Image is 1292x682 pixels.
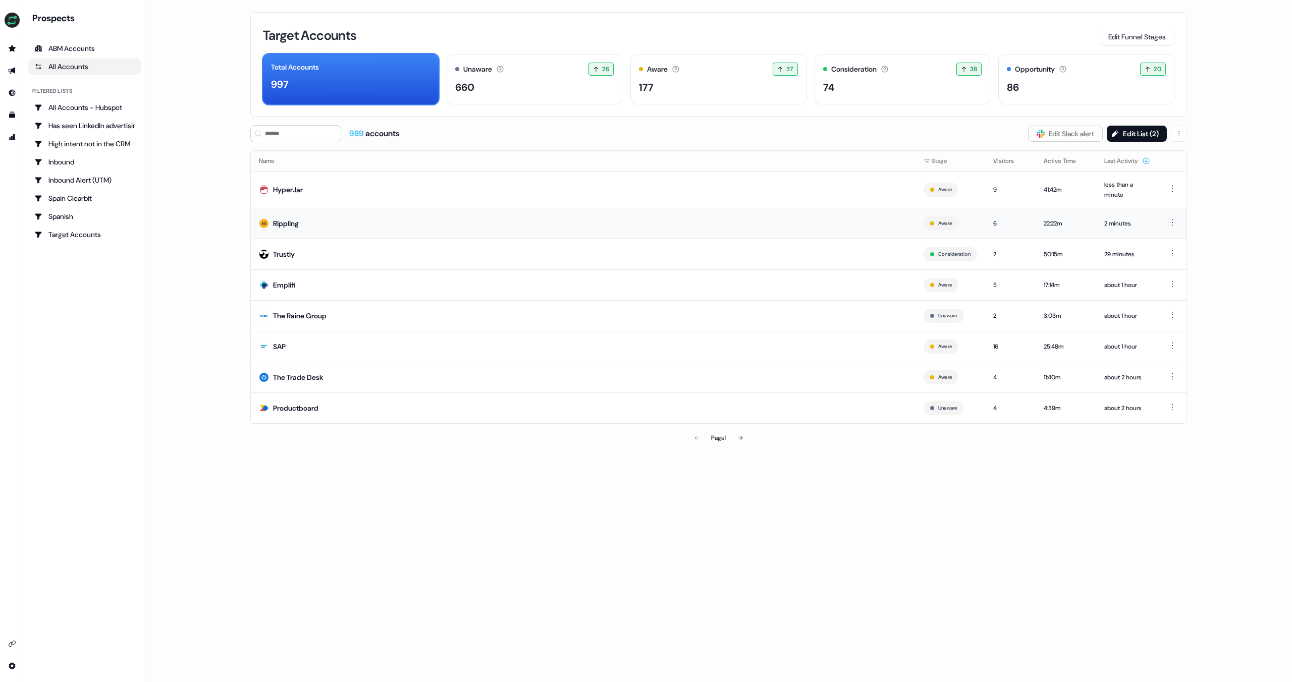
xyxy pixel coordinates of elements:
[938,311,957,320] button: Unaware
[938,185,952,194] button: Aware
[4,63,20,79] a: Go to outbound experience
[938,404,957,413] button: Unaware
[28,226,141,243] a: Go to Target Accounts
[263,29,356,42] h3: Target Accounts
[823,80,835,95] div: 74
[271,62,319,73] div: Total Accounts
[993,403,1028,413] div: 4
[28,172,141,188] a: Go to Inbound Alert (UTM)
[1044,280,1088,290] div: 17:14m
[32,12,141,24] div: Prospects
[786,64,793,74] span: 37
[1154,64,1161,74] span: 20
[938,342,952,351] button: Aware
[349,128,365,139] span: 989
[1104,152,1150,170] button: Last Activity
[28,208,141,224] a: Go to Spanish
[602,64,609,74] span: 26
[28,118,141,134] a: Go to Has seen LinkedIn advertising ✅
[993,280,1028,290] div: 5
[34,211,135,221] div: Spanish
[1044,152,1088,170] button: Active Time
[831,64,877,75] div: Consideration
[1104,342,1150,352] div: about 1 hour
[28,154,141,170] a: Go to Inbound
[463,64,492,75] div: Unaware
[273,311,327,321] div: The Raine Group
[924,156,977,166] div: Stage
[273,218,299,229] div: Rippling
[273,249,295,259] div: Trustly
[993,342,1028,352] div: 16
[993,372,1028,382] div: 4
[34,139,135,149] div: High intent not in the CRM
[1044,403,1088,413] div: 4:39m
[32,87,72,95] div: Filtered lists
[4,107,20,123] a: Go to templates
[349,128,400,139] div: accounts
[1104,311,1150,321] div: about 1 hour
[1107,126,1167,142] button: Edit List (2)
[970,64,978,74] span: 38
[34,102,135,112] div: All Accounts - Hubspot
[1044,342,1088,352] div: 25:48m
[4,129,20,145] a: Go to attribution
[1044,185,1088,195] div: 41:42m
[34,121,135,131] div: Has seen LinkedIn advertising ✅
[993,311,1028,321] div: 2
[1007,80,1019,95] div: 86
[639,80,654,95] div: 177
[1104,372,1150,382] div: about 2 hours
[28,59,141,75] a: All accounts
[711,433,726,443] div: Page 1
[34,175,135,185] div: Inbound Alert (UTM)
[34,157,135,167] div: Inbound
[938,373,952,382] button: Aware
[1044,311,1088,321] div: 3:03m
[1044,249,1088,259] div: 50:15m
[1104,403,1150,413] div: about 2 hours
[4,636,20,652] a: Go to integrations
[4,40,20,56] a: Go to prospects
[1044,372,1088,382] div: 11:40m
[1044,218,1088,229] div: 22:22m
[938,219,952,228] button: Aware
[647,64,668,75] div: Aware
[1104,180,1150,200] div: less than a minute
[938,280,952,290] button: Aware
[273,372,323,382] div: The Trade Desk
[34,43,135,53] div: ABM Accounts
[251,151,916,171] th: Name
[28,136,141,152] a: Go to High intent not in the CRM
[1104,280,1150,290] div: about 1 hour
[993,249,1028,259] div: 2
[273,185,303,195] div: HyperJar
[28,99,141,116] a: Go to All Accounts - Hubspot
[28,190,141,206] a: Go to Spain Clearbit
[4,658,20,674] a: Go to integrations
[271,77,289,92] div: 997
[993,152,1026,170] button: Visitors
[34,230,135,240] div: Target Accounts
[273,280,295,290] div: Emplifi
[28,40,141,56] a: ABM Accounts
[455,80,474,95] div: 660
[273,403,318,413] div: Productboard
[273,342,286,352] div: SAP
[34,193,135,203] div: Spain Clearbit
[34,62,135,72] div: All Accounts
[1015,64,1055,75] div: Opportunity
[1028,126,1103,142] button: Edit Slack alert
[4,85,20,101] a: Go to Inbound
[1104,218,1150,229] div: 2 minutes
[1104,249,1150,259] div: 29 minutes
[1100,28,1174,46] button: Edit Funnel Stages
[938,250,971,259] button: Consideration
[993,185,1028,195] div: 9
[993,218,1028,229] div: 6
